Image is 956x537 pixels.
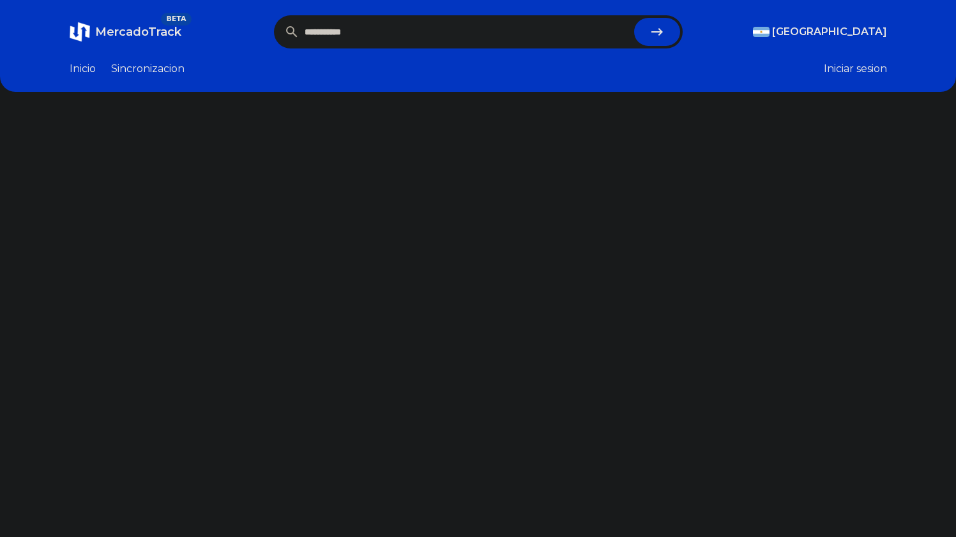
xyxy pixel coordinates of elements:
[111,61,185,77] a: Sincronizacion
[824,61,887,77] button: Iniciar sesion
[753,24,887,40] button: [GEOGRAPHIC_DATA]
[70,22,90,42] img: MercadoTrack
[753,27,770,37] img: Argentina
[95,25,181,39] span: MercadoTrack
[70,61,96,77] a: Inicio
[772,24,887,40] span: [GEOGRAPHIC_DATA]
[161,13,191,26] span: BETA
[70,22,181,42] a: MercadoTrackBETA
